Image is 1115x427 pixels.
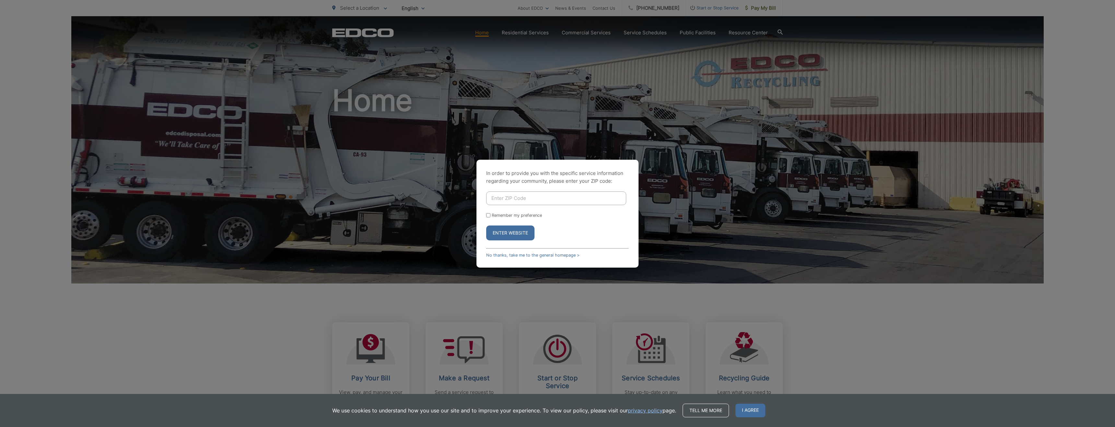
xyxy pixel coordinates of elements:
p: In order to provide you with the specific service information regarding your community, please en... [486,169,629,185]
a: privacy policy [628,407,663,414]
span: I agree [735,404,765,417]
a: No thanks, take me to the general homepage > [486,253,580,258]
label: Remember my preference [492,213,542,218]
a: Tell me more [683,404,729,417]
p: We use cookies to understand how you use our site and to improve your experience. To view our pol... [332,407,676,414]
button: Enter Website [486,225,534,240]
input: Enter ZIP Code [486,191,626,205]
